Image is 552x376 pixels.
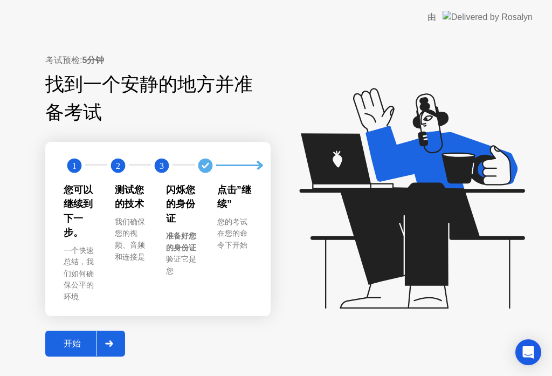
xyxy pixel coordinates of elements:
text: 2 [116,161,120,171]
img: Delivered by Rosalyn [443,11,533,23]
div: 点击”继续” [217,183,251,211]
div: 找到一个安静的地方并准备考试 [45,70,271,127]
div: Open Intercom Messenger [515,339,541,365]
div: 我们确保您的视频、音频和连接是 [115,216,149,263]
div: 考试预检: [45,54,271,67]
div: 测试您的技术 [115,183,149,211]
div: 您可以继续到下一步。 [64,183,98,240]
button: 开始 [45,331,125,357]
text: 1 [72,161,77,171]
div: 验证它是您 [166,230,200,277]
div: 闪烁您的身份证 [166,183,200,225]
div: 开始 [49,338,96,350]
div: 一个快速总结，我们如何确保公平的环境 [64,245,98,303]
b: 5分钟 [82,56,104,65]
div: 由 [427,11,436,24]
b: 准备好您的身份证 [166,231,196,252]
div: 您的考试在您的命令下开始 [217,216,251,251]
text: 3 [160,161,164,171]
